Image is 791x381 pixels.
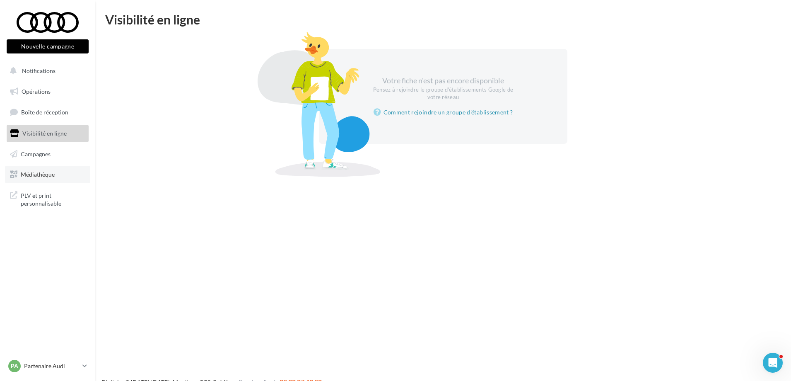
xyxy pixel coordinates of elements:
[5,187,90,211] a: PLV et print personnalisable
[5,146,90,163] a: Campagnes
[372,75,514,101] div: Votre fiche n'est pas encore disponible
[5,62,87,80] button: Notifications
[21,109,68,116] span: Boîte de réception
[374,107,513,117] a: Comment rejoindre un groupe d'établissement ?
[7,358,89,374] a: PA Partenaire Audi
[7,39,89,53] button: Nouvelle campagne
[22,130,67,137] span: Visibilité en ligne
[22,88,51,95] span: Opérations
[11,362,18,370] span: PA
[763,353,783,373] iframe: Intercom live chat
[24,362,79,370] p: Partenaire Audi
[5,103,90,121] a: Boîte de réception
[5,166,90,183] a: Médiathèque
[372,86,514,101] div: Pensez à rejoindre le groupe d'établissements Google de votre réseau
[21,150,51,157] span: Campagnes
[21,171,55,178] span: Médiathèque
[5,83,90,100] a: Opérations
[5,125,90,142] a: Visibilité en ligne
[21,190,85,208] span: PLV et print personnalisable
[105,13,781,26] div: Visibilité en ligne
[22,67,55,74] span: Notifications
